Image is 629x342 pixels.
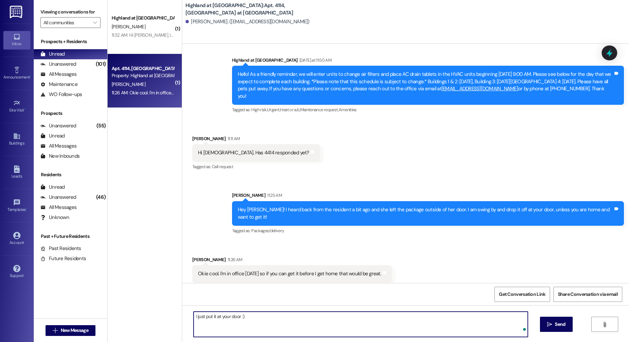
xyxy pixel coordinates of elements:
div: Property: Highland at [GEOGRAPHIC_DATA] [112,72,174,79]
div: Okie cool. I'm in office [DATE] so if you can get it before I get home that would be great. [198,270,381,277]
div: Prospects [34,110,107,117]
span: [PERSON_NAME] [112,24,145,30]
div: [PERSON_NAME] [232,192,624,201]
div: Unread [40,132,65,139]
button: Get Conversation Link [494,287,550,302]
span: High risk , [251,107,267,113]
a: Leads [3,163,30,182]
span: New Message [61,327,88,334]
div: 11:25 AM [265,192,282,199]
a: Inbox [3,31,30,49]
i:  [53,328,58,333]
button: Share Conversation via email [553,287,622,302]
div: Past + Future Residents [34,233,107,240]
div: Hi [DEMOGRAPHIC_DATA]. Has 4414 responded yet? [198,149,309,156]
i:  [93,20,97,25]
div: New Inbounds [40,153,80,160]
a: [EMAIL_ADDRESS][DOMAIN_NAME] [441,85,518,92]
input: All communities [44,17,90,28]
div: All Messages [40,143,77,150]
div: [PERSON_NAME] [192,135,320,145]
div: Unanswered [40,61,76,68]
button: Send [540,317,573,332]
span: Heat or a/c , [280,107,300,113]
span: Maintenance request , [300,107,339,113]
span: Amenities [339,107,357,113]
span: Urgent , [267,107,280,113]
div: Hello! As a friendly reminder, we will enter units to change air filters and place AC drain table... [238,71,613,100]
div: Apt. 4114, [GEOGRAPHIC_DATA] at [GEOGRAPHIC_DATA] [112,65,174,72]
span: Get Conversation Link [499,291,545,298]
div: Maintenance [40,81,78,88]
div: Unread [40,51,65,58]
div: (46) [94,192,107,203]
img: ResiDesk Logo [10,6,24,18]
div: Unanswered [40,194,76,201]
div: Tagged as: [232,226,624,236]
div: Hey [PERSON_NAME]! I heard back from the resident a bit ago and she left the package outside of h... [238,206,613,221]
div: All Messages [40,71,77,78]
div: 11:32 AM: Hi [PERSON_NAME], I think the 15th probably works best [112,32,239,38]
span: • [26,206,27,211]
span: Call request [212,164,233,169]
i:  [547,322,552,327]
div: (101) [94,59,107,69]
div: Highland at [GEOGRAPHIC_DATA] [232,57,624,66]
button: New Message [46,325,95,336]
div: Past Residents [40,245,81,252]
span: Packages/delivery [251,228,284,234]
div: Unanswered [40,122,76,129]
span: • [24,107,25,112]
b: Highland at [GEOGRAPHIC_DATA]: Apt. 4114, [GEOGRAPHIC_DATA] at [GEOGRAPHIC_DATA] [185,2,320,17]
a: Buildings [3,130,30,149]
div: Residents [34,171,107,178]
div: Future Residents [40,255,86,262]
span: [PERSON_NAME] [112,81,145,87]
div: All Messages [40,204,77,211]
div: [PERSON_NAME]. ([EMAIL_ADDRESS][DOMAIN_NAME]) [185,18,310,25]
span: Send [555,321,565,328]
div: 11:11 AM [226,135,240,142]
textarea: To enrich screen reader interactions, please activate Accessibility in Grammarly extension settings [194,312,528,337]
a: Site Visit • [3,97,30,116]
div: 11:26 AM: Okie cool. I'm in office [DATE] so if you can get it before I get home that would be gr... [112,90,297,96]
span: Share Conversation via email [558,291,618,298]
div: 11:26 AM [226,256,242,263]
div: [DATE] at 11:50 AM [298,57,332,64]
a: Templates • [3,197,30,215]
div: WO Follow-ups [40,91,82,98]
div: Unread [40,184,65,191]
div: (55) [95,121,107,131]
div: Tagged as: [232,105,624,115]
div: [PERSON_NAME] [192,256,392,266]
div: Tagged as: [192,283,392,292]
div: Unknown [40,214,69,221]
div: Prospects + Residents [34,38,107,45]
a: Account [3,230,30,248]
label: Viewing conversations for [40,7,101,17]
span: • [30,74,31,79]
div: Highland at [GEOGRAPHIC_DATA] [112,14,174,22]
i:  [602,322,607,327]
div: Tagged as: [192,162,320,172]
a: Support [3,263,30,281]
